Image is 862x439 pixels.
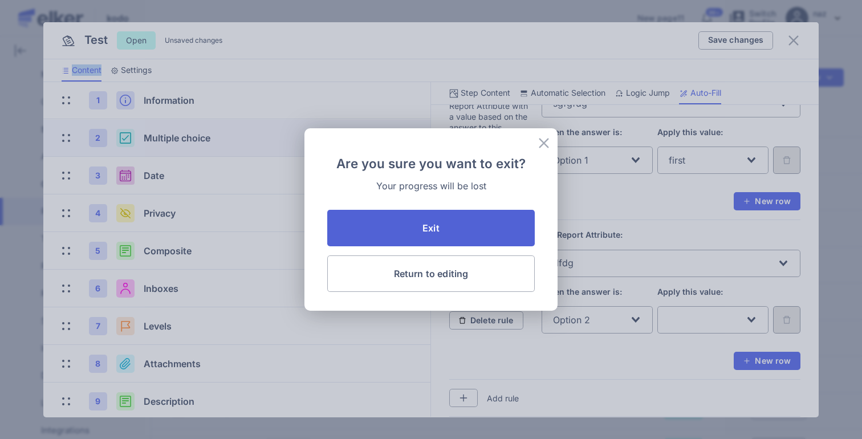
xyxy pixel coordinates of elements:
button: Return to editing [327,255,535,292]
h4: Are you sure you want to exit? [336,156,526,171]
span: Return to editing [394,269,469,278]
p: Your progress will be lost [327,181,535,192]
button: Exit [327,210,535,246]
span: Exit [422,223,440,233]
